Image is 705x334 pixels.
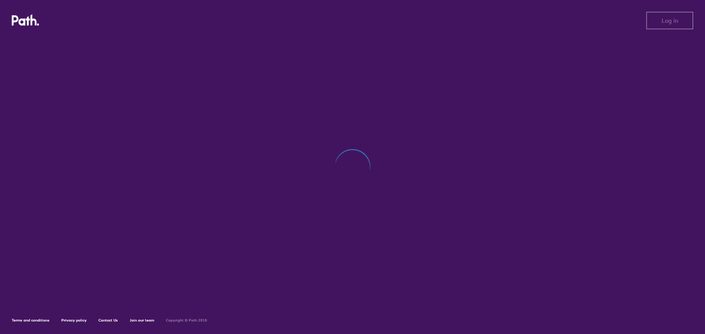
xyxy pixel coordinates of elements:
[646,12,693,29] button: Log in
[61,318,87,323] a: Privacy policy
[166,318,207,323] h6: Copyright © Path 2018
[98,318,118,323] a: Contact Us
[662,17,678,24] span: Log in
[130,318,154,323] a: Join our team
[12,318,50,323] a: Terms and conditions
